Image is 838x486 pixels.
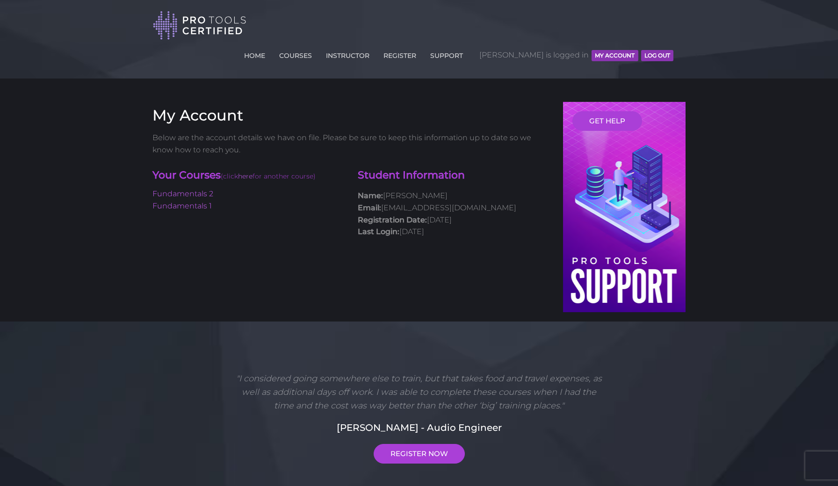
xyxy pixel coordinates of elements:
p: Below are the account details we have on file. Please be sure to keep this information up to date... [152,132,549,156]
img: Pro Tools Certified Logo [153,10,246,41]
strong: Last Login: [358,227,399,236]
button: MY ACCOUNT [592,50,638,61]
a: Fundamentals 2 [152,189,213,198]
a: COURSES [277,46,314,61]
h4: Student Information [358,168,549,183]
strong: Registration Date: [358,215,427,224]
a: INSTRUCTOR [324,46,372,61]
a: REGISTER [381,46,419,61]
a: Fundamentals 1 [152,201,212,210]
p: [PERSON_NAME] [EMAIL_ADDRESS][DOMAIN_NAME] [DATE] [DATE] [358,190,549,237]
p: "I considered going somewhere else to train, but that takes food and travel expenses, as well as ... [232,372,606,412]
h3: My Account [152,107,549,124]
button: Log Out [641,50,673,61]
a: REGISTER NOW [374,444,465,464]
h4: Your Courses [152,168,344,184]
a: SUPPORT [428,46,465,61]
a: GET HELP [572,111,642,131]
a: here [238,172,253,180]
h5: [PERSON_NAME] - Audio Engineer [152,421,686,435]
strong: Email: [358,203,381,212]
a: HOME [242,46,267,61]
span: (click for another course) [221,172,316,180]
strong: Name: [358,191,383,200]
span: [PERSON_NAME] is logged in [479,41,673,69]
